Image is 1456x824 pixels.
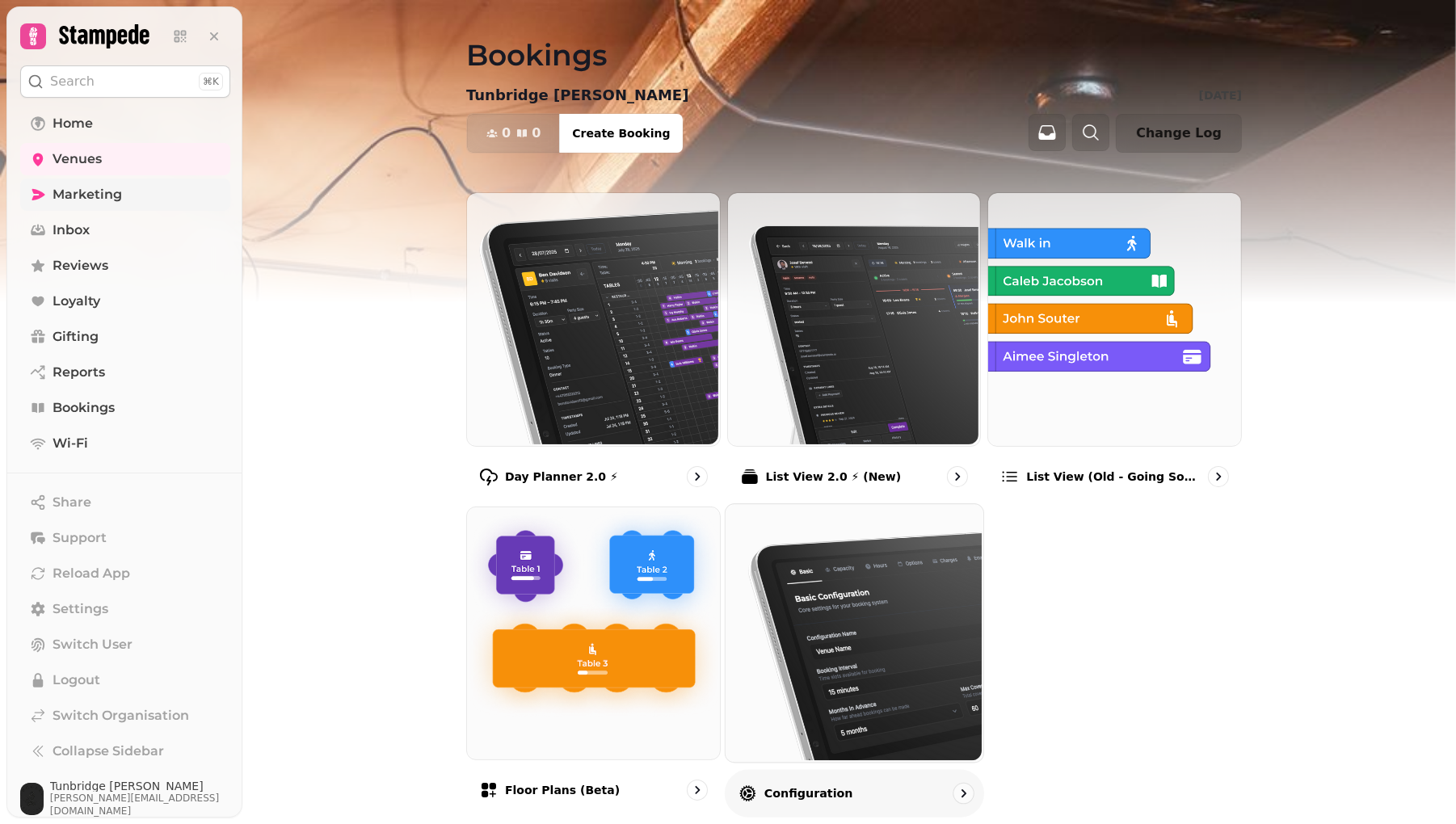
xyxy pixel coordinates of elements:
button: Collapse Sidebar [20,735,230,767]
svg: go to [955,784,971,801]
p: Tunbridge [PERSON_NAME] [466,84,688,107]
a: Bookings [20,392,230,424]
button: Reload App [20,557,230,590]
span: Logout [53,671,100,690]
a: Wi-Fi [20,427,230,460]
button: Change Log [1116,114,1242,153]
a: List View 2.0 ⚡ (New)List View 2.0 ⚡ (New) [727,192,982,500]
p: List view (Old - going soon) [1026,469,1201,485]
a: ConfigurationConfiguration [725,503,984,817]
span: Collapse Sidebar [53,742,164,761]
span: Gifting [53,327,99,347]
span: Support [53,528,107,548]
span: Bookings [53,398,115,418]
button: Switch User [20,629,230,661]
svg: go to [689,782,705,798]
span: Wi-Fi [53,434,88,453]
a: Marketing [20,179,230,211]
button: Logout [20,664,230,696]
span: 0 [532,127,541,140]
img: Day Planner 2.0 ⚡ [465,191,718,444]
div: ⌘K [199,73,223,90]
button: Share [20,486,230,519]
a: Gifting [20,321,230,353]
span: Switch User [53,635,133,654]
span: Inbox [53,221,90,240]
span: Home [53,114,93,133]
span: Marketing [53,185,122,204]
a: Reviews [20,250,230,282]
span: 0 [502,127,511,140]
img: Floor Plans (beta) [465,506,718,759]
a: Switch Organisation [20,700,230,732]
a: Day Planner 2.0 ⚡Day Planner 2.0 ⚡ [466,192,721,500]
svg: go to [949,469,966,485]
span: Change Log [1136,127,1222,140]
p: List View 2.0 ⚡ (New) [766,469,902,485]
p: Floor Plans (beta) [505,782,620,798]
img: Configuration [723,502,981,760]
span: Reviews [53,256,108,275]
p: Configuration [764,784,852,801]
p: [DATE] [1199,87,1242,103]
img: List view (Old - going soon) [987,191,1239,444]
a: Inbox [20,214,230,246]
a: List view (Old - going soon)List view (Old - going soon) [987,192,1242,500]
button: User avatarTunbridge [PERSON_NAME][PERSON_NAME][EMAIL_ADDRESS][DOMAIN_NAME] [20,780,230,818]
span: Venues [53,149,102,169]
a: Loyalty [20,285,230,317]
span: [PERSON_NAME][EMAIL_ADDRESS][DOMAIN_NAME] [50,792,230,818]
img: List View 2.0 ⚡ (New) [726,191,979,444]
button: Create Booking [559,114,683,153]
svg: go to [689,469,705,485]
img: User avatar [20,783,44,815]
a: Floor Plans (beta)Floor Plans (beta) [466,507,721,814]
span: Reload App [53,564,130,583]
button: 00 [467,114,560,153]
span: Reports [53,363,105,382]
span: Tunbridge [PERSON_NAME] [50,780,230,792]
svg: go to [1210,469,1227,485]
p: Day Planner 2.0 ⚡ [505,469,618,485]
span: Switch Organisation [53,706,189,725]
a: Settings [20,593,230,625]
span: Create Booking [572,128,670,139]
button: Support [20,522,230,554]
p: Search [50,72,95,91]
a: Venues [20,143,230,175]
span: Settings [53,599,108,619]
button: Search⌘K [20,65,230,98]
a: Home [20,107,230,140]
a: Reports [20,356,230,389]
span: Share [53,493,91,512]
span: Loyalty [53,292,100,311]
